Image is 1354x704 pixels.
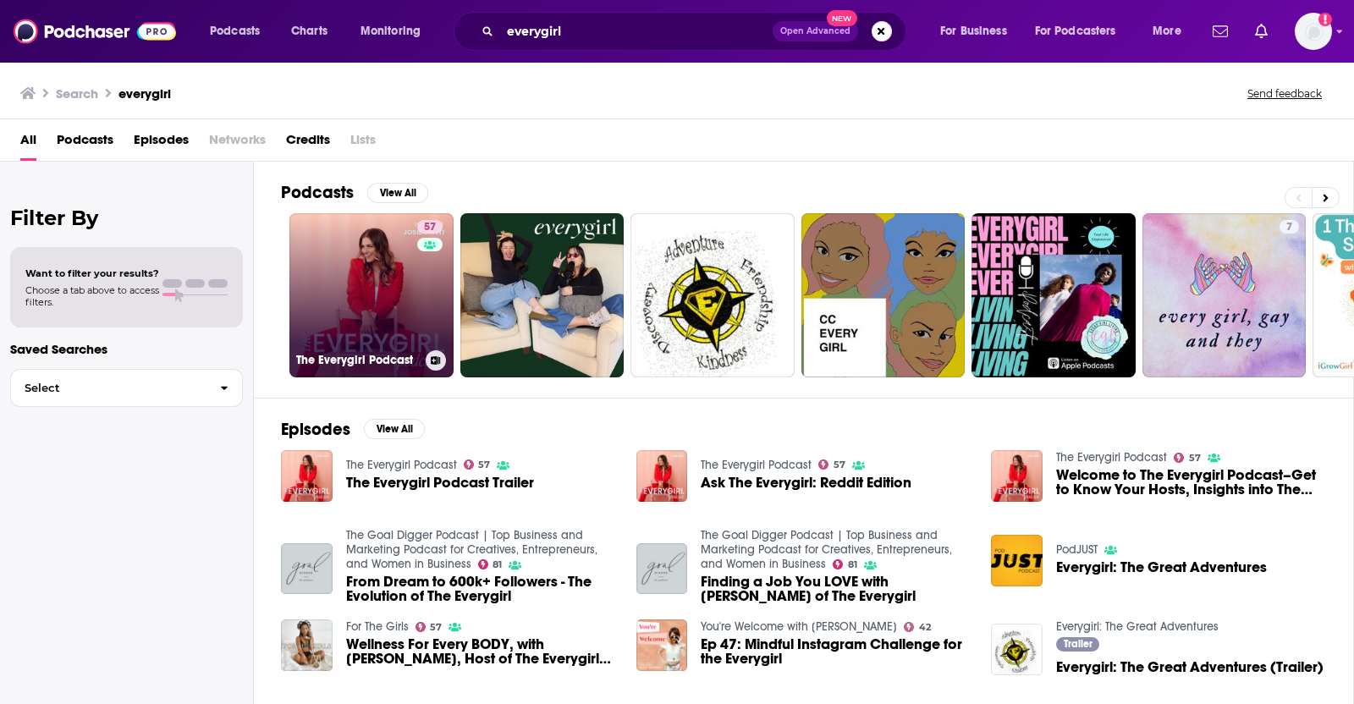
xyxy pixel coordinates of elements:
[701,575,971,603] a: Finding a Job You LOVE with Alaina Kaczmarski of The Everygirl
[346,619,409,634] a: For The Girls
[281,182,428,203] a: PodcastsView All
[281,182,354,203] h2: Podcasts
[1064,639,1093,649] span: Trailer
[991,535,1043,586] img: Everygirl: The Great Adventures
[346,528,597,571] a: The Goal Digger Podcast | Top Business and Marketing Podcast for Creatives, Entrepreneurs, and Wo...
[940,19,1007,43] span: For Business
[416,622,443,632] a: 57
[1318,13,1332,26] svg: Add a profile image
[1056,619,1219,634] a: Everygirl: The Great Adventures
[424,219,436,236] span: 57
[346,575,616,603] a: From Dream to 600k+ Followers - The Evolution of The Everygirl
[636,450,688,502] img: Ask The Everygirl: Reddit Edition
[636,543,688,595] img: Finding a Job You LOVE with Alaina Kaczmarski of The Everygirl
[56,85,98,102] h3: Search
[361,19,421,43] span: Monitoring
[478,461,490,469] span: 57
[1056,560,1267,575] a: Everygirl: The Great Adventures
[1206,17,1235,46] a: Show notifications dropdown
[818,459,845,470] a: 57
[701,619,897,634] a: You're Welcome with Hilary Rushford
[346,637,616,666] span: Wellness For Every BODY, with [PERSON_NAME], Host of The Everygirl Podcast
[281,619,333,671] img: Wellness For Every BODY, with Josie Santi, Host of The Everygirl Podcast
[470,12,922,51] div: Search podcasts, credits, & more...
[464,459,491,470] a: 57
[493,561,502,569] span: 81
[1295,13,1332,50] span: Logged in as hjones
[1056,450,1167,465] a: The Everygirl Podcast
[701,637,971,666] a: Ep 47: Mindful Instagram Challenge for the Everygirl
[11,382,206,393] span: Select
[1295,13,1332,50] button: Show profile menu
[1141,18,1203,45] button: open menu
[198,18,282,45] button: open menu
[286,126,330,161] a: Credits
[281,450,333,502] img: The Everygirl Podcast Trailer
[289,213,454,377] a: 57The Everygirl Podcast
[367,183,428,203] button: View All
[364,419,425,439] button: View All
[20,126,36,161] a: All
[296,353,419,367] h3: The Everygirl Podcast
[210,19,260,43] span: Podcasts
[928,18,1028,45] button: open menu
[1142,213,1307,377] a: 7
[848,561,857,569] span: 81
[833,559,857,569] a: 81
[991,624,1043,675] img: Everygirl: The Great Adventures (Trailer)
[1056,468,1326,497] a: Welcome to The Everygirl Podcast–Get to Know Your Hosts, Insights into The Everygirl Team, and Wh...
[701,476,911,490] a: Ask The Everygirl: Reddit Edition
[350,126,376,161] span: Lists
[1286,219,1292,236] span: 7
[209,126,266,161] span: Networks
[636,619,688,671] img: Ep 47: Mindful Instagram Challenge for the Everygirl
[1056,660,1324,674] a: Everygirl: The Great Adventures (Trailer)
[827,10,857,26] span: New
[281,419,425,440] a: EpisodesView All
[1280,220,1299,234] a: 7
[1056,542,1098,557] a: PodJUST
[349,18,443,45] button: open menu
[10,341,243,357] p: Saved Searches
[430,624,442,631] span: 57
[417,220,443,234] a: 57
[280,18,338,45] a: Charts
[780,27,850,36] span: Open Advanced
[10,206,243,230] h2: Filter By
[1248,17,1274,46] a: Show notifications dropdown
[701,575,971,603] span: Finding a Job You LOVE with [PERSON_NAME] of The Everygirl
[134,126,189,161] a: Episodes
[57,126,113,161] a: Podcasts
[834,461,845,469] span: 57
[1035,19,1116,43] span: For Podcasters
[281,543,333,595] img: From Dream to 600k+ Followers - The Evolution of The Everygirl
[1242,86,1327,101] button: Send feedback
[991,450,1043,502] img: Welcome to The Everygirl Podcast–Get to Know Your Hosts, Insights into The Everygirl Team, and Wh...
[773,21,858,41] button: Open AdvancedNew
[1024,18,1141,45] button: open menu
[14,15,176,47] img: Podchaser - Follow, Share and Rate Podcasts
[1174,453,1201,463] a: 57
[500,18,773,45] input: Search podcasts, credits, & more...
[701,458,812,472] a: The Everygirl Podcast
[346,476,534,490] a: The Everygirl Podcast Trailer
[1153,19,1181,43] span: More
[1295,13,1332,50] img: User Profile
[346,458,457,472] a: The Everygirl Podcast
